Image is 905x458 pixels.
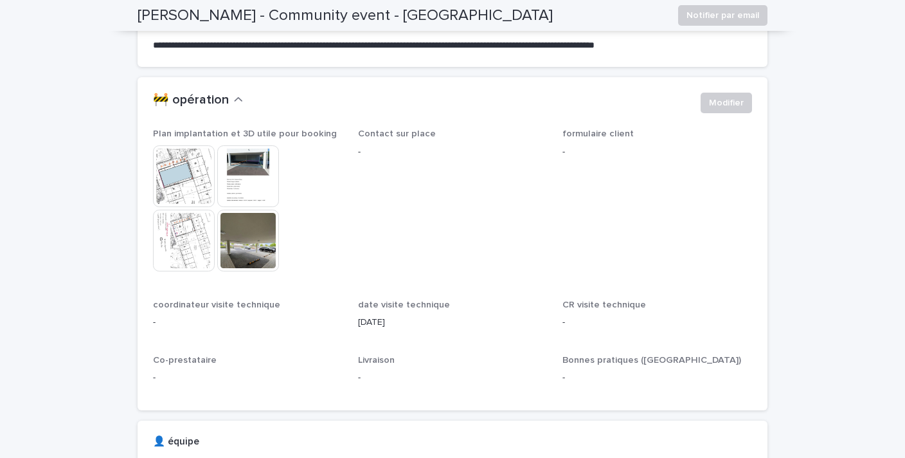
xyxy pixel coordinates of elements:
h2: [PERSON_NAME] - Community event - [GEOGRAPHIC_DATA] [138,6,553,25]
span: date visite technique [358,300,450,309]
span: Bonnes pratiques ([GEOGRAPHIC_DATA]) [562,356,741,365]
p: - [562,145,752,159]
span: Plan implantation et 3D utile pour booking [153,129,337,138]
p: [DATE] [358,316,548,329]
span: coordinateur visite technique [153,300,280,309]
span: CR visite technique [562,300,646,309]
p: - [358,145,548,159]
span: Livraison [358,356,395,365]
p: - [153,371,343,385]
button: 🚧 opération [153,93,243,108]
h2: 🚧 opération [153,93,229,108]
button: Modifier [701,93,752,113]
span: Notifier par email [686,9,759,22]
p: - [153,316,343,329]
span: Co-prestataire [153,356,217,365]
button: Notifier par email [678,5,767,26]
p: - [562,316,752,329]
p: - [562,371,752,385]
p: - [358,371,548,385]
span: Modifier [709,96,744,109]
span: formulaire client [562,129,634,138]
span: Contact sur place [358,129,436,138]
h2: 👤 équipe [153,436,199,448]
